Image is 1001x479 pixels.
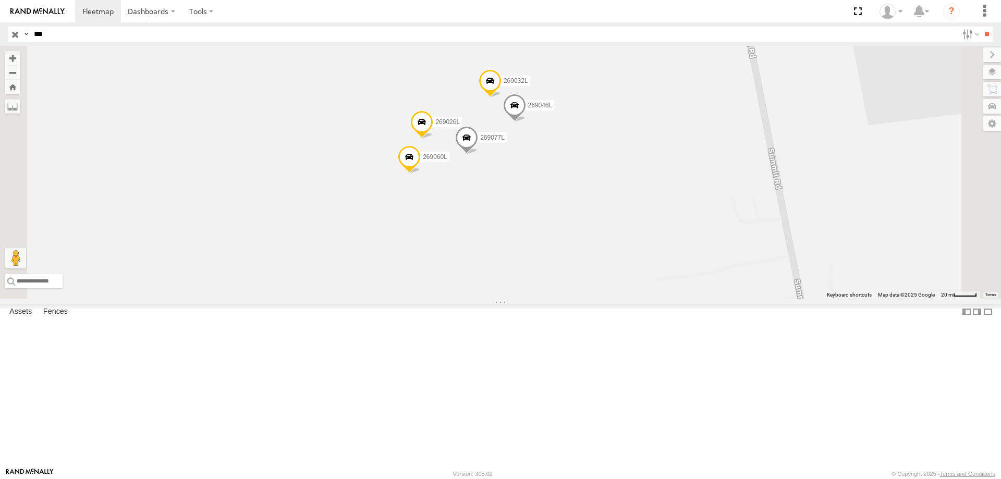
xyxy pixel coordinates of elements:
[528,101,553,108] span: 269046L
[938,291,980,299] button: Map Scale: 20 m per 42 pixels
[827,291,872,299] button: Keyboard shortcuts
[5,51,20,65] button: Zoom in
[941,292,953,298] span: 20 m
[480,134,505,141] span: 269077L
[958,27,981,42] label: Search Filter Options
[423,153,447,161] span: 269060L
[983,304,993,320] label: Hide Summary Table
[504,77,528,84] span: 269032L
[38,304,73,319] label: Fences
[22,27,30,42] label: Search Query
[5,65,20,80] button: Zoom out
[943,3,960,20] i: ?
[453,471,493,477] div: Version: 305.02
[940,471,995,477] a: Terms and Conditions
[892,471,995,477] div: © Copyright 2025 -
[10,8,65,15] img: rand-logo.svg
[435,118,460,126] span: 269026L
[878,292,935,298] span: Map data ©2025 Google
[4,304,37,319] label: Assets
[972,304,982,320] label: Dock Summary Table to the Right
[6,469,54,479] a: Visit our Website
[5,99,20,114] label: Measure
[5,80,20,94] button: Zoom Home
[961,304,972,320] label: Dock Summary Table to the Left
[985,293,996,297] a: Terms
[983,116,1001,131] label: Map Settings
[876,4,906,19] div: Zack Abernathy
[5,248,26,268] button: Drag Pegman onto the map to open Street View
